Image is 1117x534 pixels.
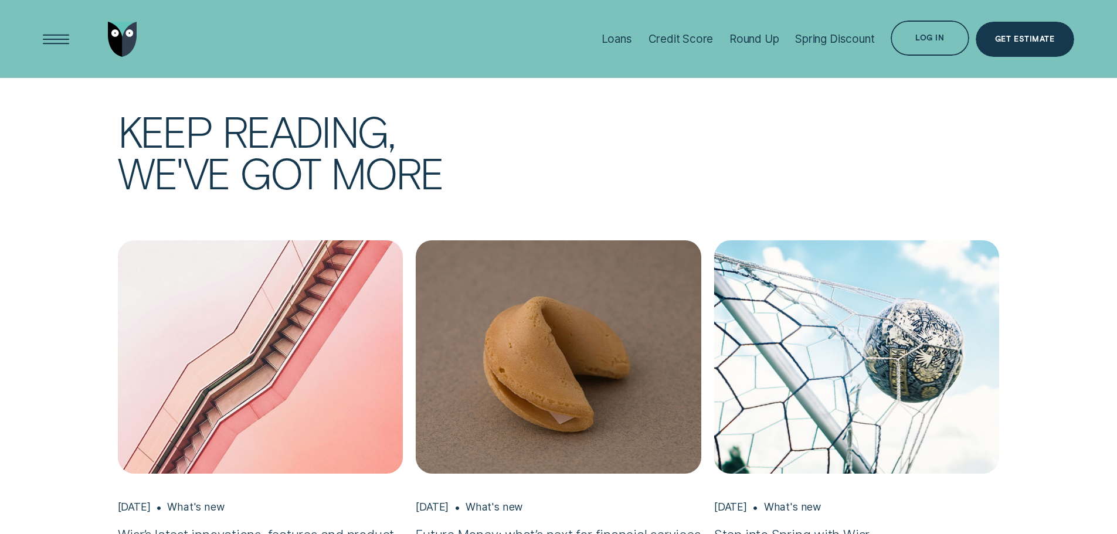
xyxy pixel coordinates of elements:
div: [DATE] [416,501,449,513]
div: Loans [602,32,632,46]
div: [DATE] [714,501,747,513]
div: What's new [466,501,522,513]
div: Round Up [729,32,779,46]
div: Credit Score [649,32,714,46]
h2: Keep reading, we've got more [118,110,505,193]
div: [DATE] [118,501,151,513]
img: Wisr [108,22,137,57]
div: What's new [764,501,821,513]
button: Log in [891,21,969,56]
a: Get Estimate [976,22,1074,57]
div: Spring Discount [795,32,874,46]
button: Open Menu [39,22,74,57]
div: What's new [167,501,224,513]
